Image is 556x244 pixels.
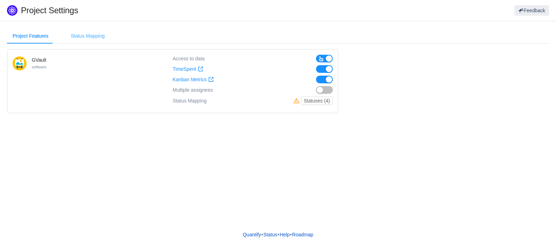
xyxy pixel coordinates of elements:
span: TimeSpent [173,66,196,72]
button: Feedback [514,5,549,16]
img: Quantify [7,5,17,16]
a: Quantify [242,229,261,240]
span: Kanban Metrics [173,77,206,83]
span: • [290,232,292,237]
span: Multiple assignees [173,87,213,93]
div: Project Features [7,28,54,44]
h1: Project Settings [21,5,333,16]
div: Status Mapping [173,97,206,105]
a: Help [279,229,290,240]
div: Access to data [173,55,205,62]
img: 10952 [13,56,27,70]
a: Roadmap [292,229,314,240]
i: icon: warning [294,98,301,104]
a: TimeSpent [173,66,203,72]
button: Statuses (4) [301,97,333,105]
h4: GVault [32,56,46,63]
small: software [32,65,46,69]
span: • [278,232,279,237]
a: Status [263,229,278,240]
span: • [261,232,263,237]
a: Kanban Metrics [173,77,214,83]
div: Status Mapping [65,28,110,44]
